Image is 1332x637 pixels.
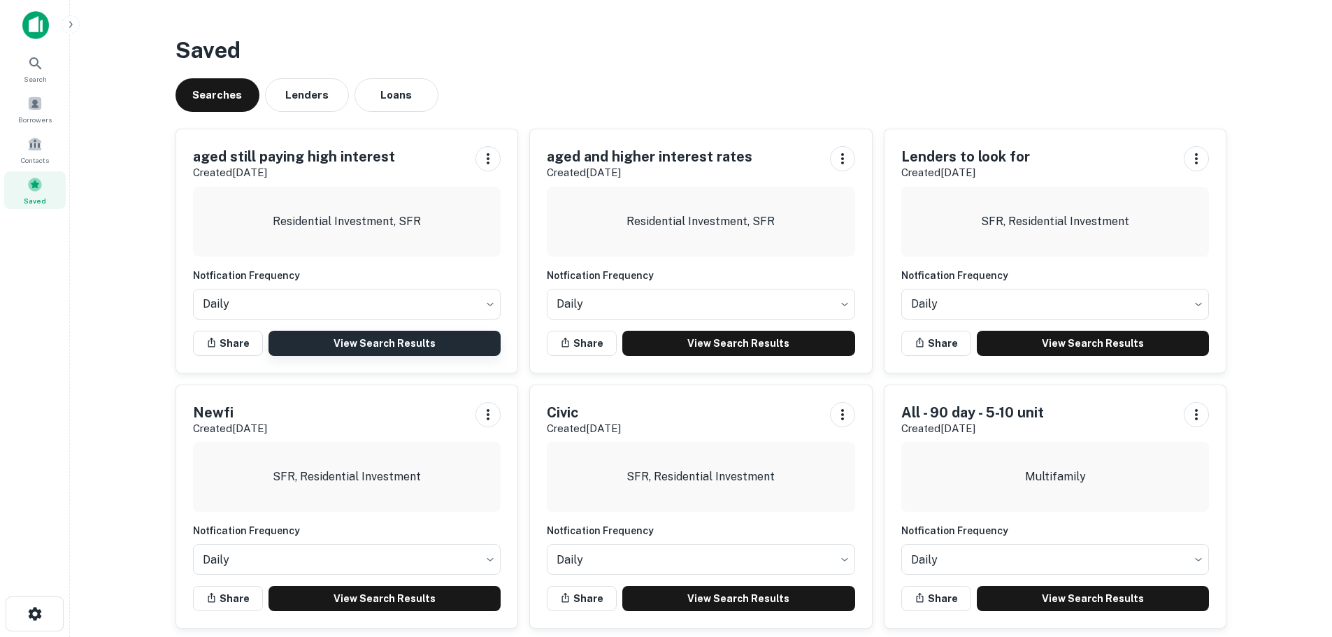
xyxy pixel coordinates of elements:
div: Without label [193,285,501,324]
p: Created [DATE] [901,420,1044,437]
a: View Search Results [268,586,501,611]
a: Search [4,50,66,87]
div: Without label [193,540,501,579]
button: Share [547,586,617,611]
a: View Search Results [622,331,855,356]
p: Residential Investment, SFR [626,213,775,230]
div: Without label [547,540,855,579]
a: View Search Results [977,586,1210,611]
div: Without label [901,285,1210,324]
h5: Lenders to look for [901,146,1030,167]
h5: aged and higher interest rates [547,146,752,167]
h6: Notfication Frequency [901,268,1210,283]
button: Share [901,331,971,356]
div: Without label [901,540,1210,579]
a: Contacts [4,131,66,169]
span: Borrowers [18,114,52,125]
h6: Notfication Frequency [547,268,855,283]
button: Share [547,331,617,356]
button: Lenders [265,78,349,112]
button: Share [193,331,263,356]
h5: All - 90 day - 5-10 unit [901,402,1044,423]
p: Created [DATE] [547,164,752,181]
p: Created [DATE] [547,420,621,437]
h6: Notfication Frequency [901,523,1210,538]
h6: Notfication Frequency [193,523,501,538]
a: View Search Results [977,331,1210,356]
p: SFR, Residential Investment [626,468,775,485]
p: Created [DATE] [901,164,1030,181]
span: Saved [24,195,46,206]
p: Residential Investment, SFR [273,213,421,230]
h6: Notfication Frequency [193,268,501,283]
span: Search [24,73,47,85]
h6: Notfication Frequency [547,523,855,538]
h5: Civic [547,402,621,423]
img: capitalize-icon.png [22,11,49,39]
button: Share [901,586,971,611]
a: View Search Results [268,331,501,356]
p: Created [DATE] [193,420,267,437]
div: Without label [547,285,855,324]
h3: Saved [176,34,1227,67]
a: View Search Results [622,586,855,611]
span: Contacts [21,155,49,166]
p: SFR, Residential Investment [273,468,421,485]
button: Searches [176,78,259,112]
h5: Newfi [193,402,267,423]
p: SFR, Residential Investment [981,213,1129,230]
h5: aged still paying high interest [193,146,395,167]
button: Loans [355,78,438,112]
a: Borrowers [4,90,66,128]
a: Saved [4,171,66,209]
p: Multifamily [1025,468,1086,485]
iframe: Chat Widget [1262,525,1332,592]
p: Created [DATE] [193,164,395,181]
button: Share [193,586,263,611]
